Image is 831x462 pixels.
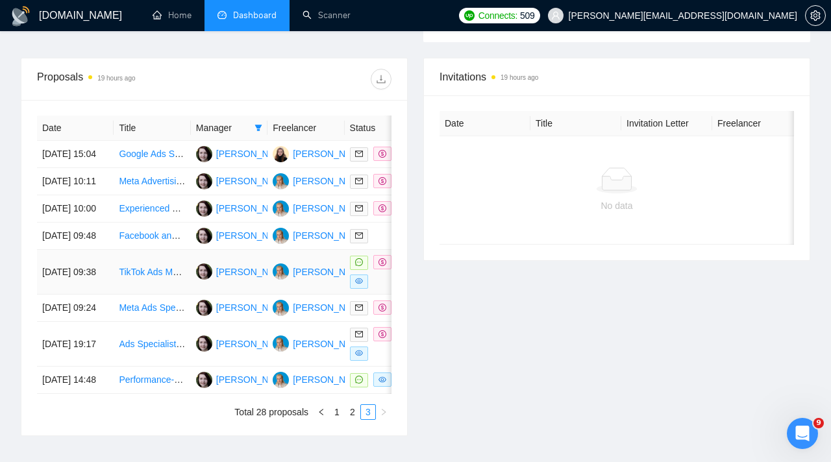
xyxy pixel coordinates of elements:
div: [PERSON_NAME] [293,147,367,161]
div: [PERSON_NAME] [216,300,291,315]
iframe: Intercom live chat [787,418,818,449]
a: Meta Advertising Expert for E-commerce Sales Growth [119,176,339,186]
span: user [551,11,560,20]
img: IG [196,372,212,388]
div: [PERSON_NAME] [293,174,367,188]
span: dollar [378,304,386,311]
a: AS[PERSON_NAME] [273,230,367,240]
img: AS [273,228,289,244]
a: homeHome [153,10,192,21]
a: Performance-Based Meta Ads Specialist to Scale E-Commerce Revenue [119,374,412,385]
a: AS[PERSON_NAME] [273,266,367,276]
img: AS [273,300,289,316]
img: IG [196,263,212,280]
img: AS [273,263,289,280]
div: Proposals [37,69,214,90]
div: No data [450,199,784,213]
td: Meta Advertising Expert for E-commerce Sales Growth [114,168,190,195]
span: message [355,258,363,266]
a: IG[PERSON_NAME] [196,374,291,384]
span: dollar [378,150,386,158]
a: AS[PERSON_NAME] [273,175,367,186]
span: eye [355,277,363,285]
span: Manager [196,121,249,135]
img: TB [273,146,289,162]
span: filter [254,124,262,132]
td: [DATE] 09:24 [37,295,114,322]
td: [DATE] 10:00 [37,195,114,223]
td: [DATE] 19:17 [37,322,114,367]
span: mail [355,204,363,212]
a: AS[PERSON_NAME] [273,338,367,348]
a: searchScanner [303,10,351,21]
div: [PERSON_NAME] [293,300,367,315]
span: filter [252,118,265,138]
a: Ads Specialist for Coaching Funnel (Meta + YouTube, Lead Gen Focus) [119,339,407,349]
li: 3 [360,404,376,420]
span: Invitations [440,69,794,85]
th: Manager [191,115,267,141]
span: dollar [378,177,386,185]
th: Date [440,111,530,136]
div: [PERSON_NAME] [293,228,367,243]
span: dollar [378,204,386,212]
li: 1 [329,404,345,420]
span: Status [350,121,403,135]
div: [PERSON_NAME] [216,372,291,387]
a: IG[PERSON_NAME] [196,230,291,240]
th: Title [114,115,190,141]
a: AS[PERSON_NAME] [273,374,367,384]
span: 9 [813,418,824,428]
a: Google Ads Specialist for local personal training studio lead generation [119,149,403,159]
span: dollar [378,258,386,266]
img: AS [273,201,289,217]
a: TB[PERSON_NAME] [273,148,367,158]
span: setting [806,10,825,21]
img: IG [196,173,212,189]
td: TikTok Ads Manager for Wellness Program Brand [114,250,190,295]
div: [PERSON_NAME] [216,201,291,215]
td: Performance-Based Meta Ads Specialist to Scale E-Commerce Revenue [114,367,190,394]
li: Next Page [376,404,391,420]
td: Ads Specialist for Coaching Funnel (Meta + YouTube, Lead Gen Focus) [114,322,190,367]
a: IG[PERSON_NAME] [196,202,291,213]
img: IG [196,300,212,316]
a: IG[PERSON_NAME] [196,338,291,348]
div: [PERSON_NAME] [216,337,291,351]
span: mail [355,150,363,158]
a: IG[PERSON_NAME] [196,175,291,186]
button: download [371,69,391,90]
span: mail [355,330,363,338]
span: Dashboard [233,10,277,21]
a: Experienced Digital Marketer for Google and Meta Ads [119,203,339,213]
div: [PERSON_NAME] [293,372,367,387]
th: Freelancer [712,111,803,136]
img: AS [273,335,289,352]
div: [PERSON_NAME] [293,265,367,279]
a: 1 [330,405,344,419]
li: 2 [345,404,360,420]
a: 2 [345,405,360,419]
td: [DATE] 15:04 [37,141,114,168]
td: Google Ads Specialist for local personal training studio lead generation [114,141,190,168]
img: IG [196,201,212,217]
span: dashboard [217,10,227,19]
div: [PERSON_NAME] [216,228,291,243]
span: message [355,376,363,383]
span: download [371,74,391,84]
time: 19 hours ago [501,74,538,81]
li: Total 28 proposals [234,404,308,420]
td: Experienced Digital Marketer for Google and Meta Ads [114,195,190,223]
td: [DATE] 09:38 [37,250,114,295]
th: Title [530,111,621,136]
span: 509 [520,8,534,23]
span: mail [355,304,363,311]
td: [DATE] 10:11 [37,168,114,195]
div: [PERSON_NAME] [216,147,291,161]
div: [PERSON_NAME] [293,201,367,215]
span: mail [355,232,363,239]
th: Invitation Letter [621,111,712,136]
div: [PERSON_NAME] [293,337,367,351]
th: Freelancer [267,115,344,141]
a: TikTok Ads Manager for Wellness Program Brand [119,267,317,277]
